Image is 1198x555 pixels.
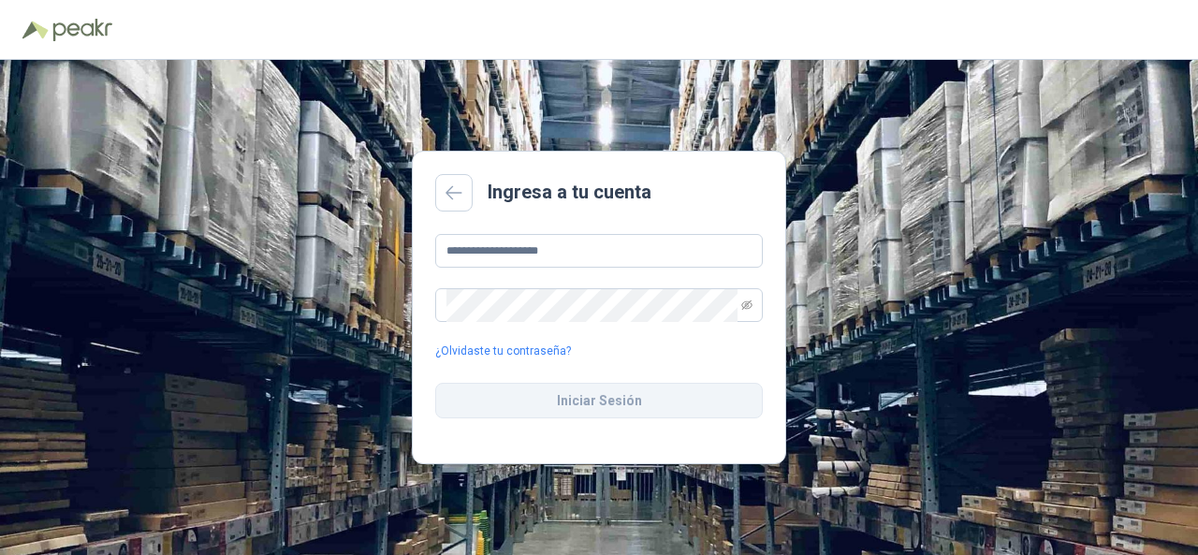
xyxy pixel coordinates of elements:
[435,383,763,418] button: Iniciar Sesión
[488,178,651,207] h2: Ingresa a tu cuenta
[52,19,112,41] img: Peakr
[22,21,49,39] img: Logo
[741,299,752,311] span: eye-invisible
[435,343,571,360] a: ¿Olvidaste tu contraseña?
